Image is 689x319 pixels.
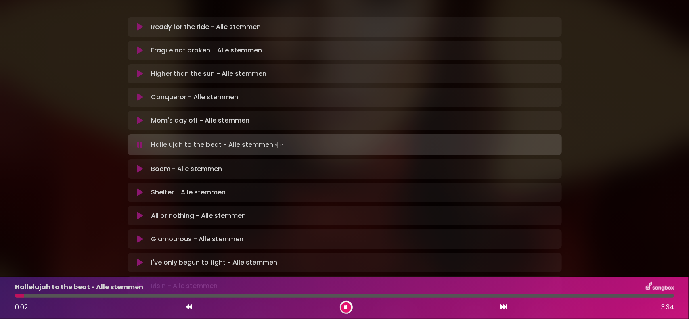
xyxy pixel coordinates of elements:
p: Higher than the sun - Alle stemmen [151,69,266,79]
span: 0:02 [15,302,28,312]
p: Shelter - Alle stemmen [151,188,226,197]
p: Hallelujah to the beat - Alle stemmen [151,139,285,150]
p: Mom's day off - Alle stemmen [151,116,249,125]
p: Conqueror - Alle stemmen [151,92,238,102]
p: All or nothing - Alle stemmen [151,211,246,221]
p: Ready for the ride - Alle stemmen [151,22,261,32]
p: Glamourous - Alle stemmen [151,234,243,244]
p: Hallelujah to the beat - Alle stemmen [15,282,143,292]
p: Boom - Alle stemmen [151,164,222,174]
img: songbox-logo-white.png [646,282,674,292]
p: Fragile not broken - Alle stemmen [151,46,262,55]
span: 3:34 [661,302,674,312]
img: waveform4.gif [273,139,285,150]
p: I've only begun to fight - Alle stemmen [151,258,277,267]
